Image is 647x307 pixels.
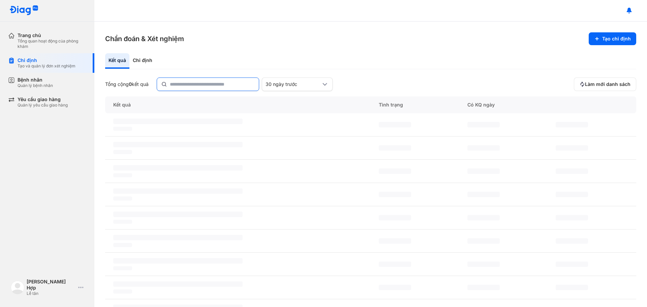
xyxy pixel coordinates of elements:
div: Kết quả [105,96,371,113]
span: ‌ [379,238,411,244]
button: Tạo chỉ định [589,32,636,45]
button: Làm mới danh sách [574,78,636,91]
div: Trang chủ [18,32,86,38]
span: ‌ [556,262,588,267]
div: Kết quả [105,53,129,69]
span: ‌ [113,220,132,224]
span: ‌ [113,281,243,287]
div: Tổng quan hoạt động của phòng khám [18,38,86,49]
span: ‌ [113,243,132,247]
span: ‌ [467,122,500,127]
div: [PERSON_NAME] Hợp [27,279,75,291]
span: ‌ [556,285,588,290]
span: ‌ [379,285,411,290]
div: Bệnh nhân [18,77,53,83]
span: ‌ [556,145,588,151]
span: ‌ [467,168,500,174]
span: ‌ [113,289,132,294]
span: ‌ [467,285,500,290]
span: ‌ [379,262,411,267]
span: ‌ [379,192,411,197]
span: ‌ [467,145,500,151]
span: 0 [129,81,132,87]
span: ‌ [556,192,588,197]
div: Quản lý bệnh nhân [18,83,53,88]
span: ‌ [467,192,500,197]
span: ‌ [379,215,411,220]
div: Lễ tân [27,291,75,296]
span: ‌ [113,266,132,270]
img: logo [9,5,38,16]
span: ‌ [556,122,588,127]
span: ‌ [113,258,243,264]
h3: Chẩn đoán & Xét nghiệm [105,34,184,43]
span: ‌ [467,238,500,244]
div: Tạo và quản lý đơn xét nghiệm [18,63,75,69]
span: ‌ [113,127,132,131]
span: ‌ [113,142,243,147]
span: ‌ [113,150,132,154]
span: ‌ [556,215,588,220]
div: Tổng cộng kết quả [105,81,149,87]
div: Chỉ định [129,53,156,69]
span: ‌ [113,212,243,217]
div: Tình trạng [371,96,459,113]
div: Chỉ định [18,57,75,63]
span: ‌ [113,235,243,240]
div: 30 ngày trước [266,81,321,87]
span: ‌ [113,173,132,177]
span: ‌ [113,119,243,124]
span: ‌ [113,188,243,194]
span: ‌ [556,168,588,174]
div: Quản lý yêu cầu giao hàng [18,102,68,108]
span: ‌ [379,122,411,127]
div: Có KQ ngày [459,96,548,113]
span: ‌ [113,196,132,201]
span: ‌ [467,215,500,220]
span: Làm mới danh sách [585,81,630,87]
span: ‌ [113,165,243,171]
span: ‌ [556,238,588,244]
span: ‌ [467,262,500,267]
span: ‌ [379,145,411,151]
img: logo [11,281,24,294]
div: Yêu cầu giao hàng [18,96,68,102]
span: ‌ [379,168,411,174]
